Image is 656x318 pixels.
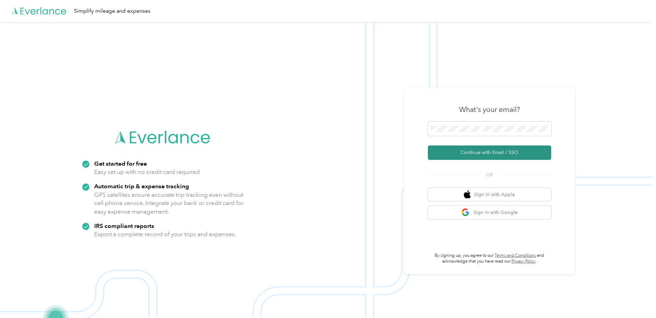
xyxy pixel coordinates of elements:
[428,188,551,201] button: apple logoSign in with Apple
[94,222,154,229] strong: IRS compliant reports
[495,253,536,258] a: Terms and Conditions
[94,168,200,176] p: Easy set up with no credit card required
[94,230,236,239] p: Export a complete record of your trips and expenses.
[428,253,551,265] p: By signing up, you agree to our and acknowledge that you have read our .
[461,208,470,217] img: google logo
[478,171,502,178] span: OR
[94,182,189,190] strong: Automatic trip & expense tracking
[464,190,471,199] img: apple logo
[428,145,551,160] button: Continue with Email / SSO
[428,206,551,219] button: google logoSign in with Google
[459,105,520,114] h3: What's your email?
[74,7,150,15] div: Simplify mileage and expenses
[94,191,244,216] p: GPS satellites ensure accurate trip tracking even without cell phone service. Integrate your bank...
[511,259,536,264] a: Privacy Policy
[94,160,147,167] strong: Get started for free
